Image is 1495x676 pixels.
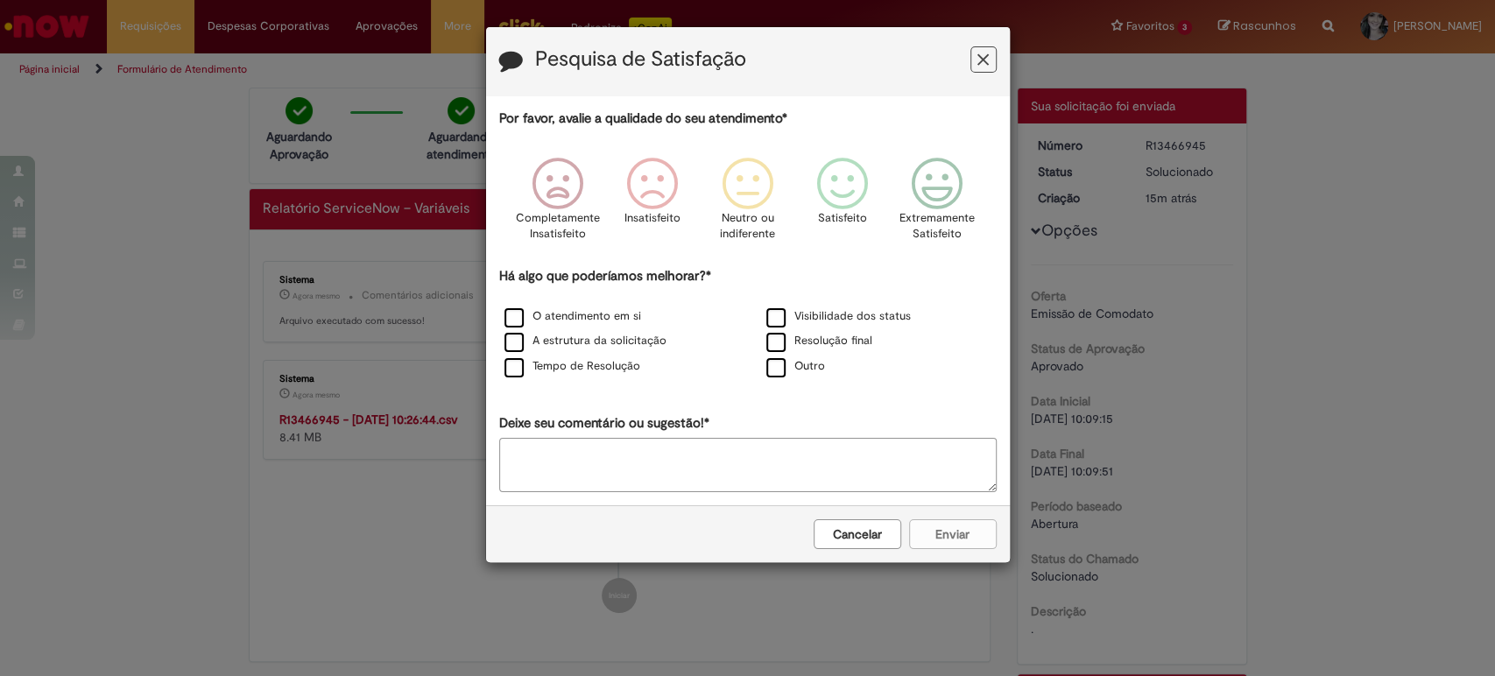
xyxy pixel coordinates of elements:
label: Por favor, avalie a qualidade do seu atendimento* [499,109,787,128]
p: Completamente Insatisfeito [516,210,600,243]
p: Extremamente Satisfeito [899,210,975,243]
label: Resolução final [766,333,872,349]
div: Extremamente Satisfeito [892,144,982,264]
div: Insatisfeito [608,144,697,264]
label: Tempo de Resolução [504,358,640,375]
p: Insatisfeito [624,210,681,227]
div: Há algo que poderíamos melhorar?* [499,267,997,380]
label: A estrutura da solicitação [504,333,666,349]
label: Pesquisa de Satisfação [535,48,746,71]
div: Neutro ou indiferente [702,144,792,264]
label: Deixe seu comentário ou sugestão!* [499,414,709,433]
p: Neutro ou indiferente [716,210,779,243]
label: Outro [766,358,825,375]
div: Completamente Insatisfeito [513,144,603,264]
div: Satisfeito [798,144,887,264]
label: Visibilidade dos status [766,308,911,325]
label: O atendimento em si [504,308,641,325]
p: Satisfeito [818,210,867,227]
button: Cancelar [814,519,901,549]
